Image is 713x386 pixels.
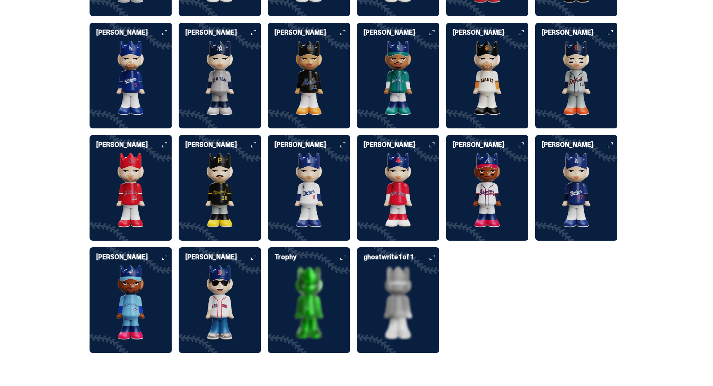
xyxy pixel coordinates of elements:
h6: [PERSON_NAME] [274,29,350,36]
img: card image [446,153,529,227]
h6: [PERSON_NAME] [185,29,261,36]
img: card image [357,153,439,227]
h6: [PERSON_NAME] [96,254,172,260]
h6: ghostwrite 1 of 1 [364,254,439,260]
h6: [PERSON_NAME] [453,29,529,36]
img: card image [268,265,350,340]
img: card image [179,41,261,115]
img: card image [535,41,618,115]
img: card image [179,265,261,340]
h6: [PERSON_NAME] [453,142,529,148]
h6: [PERSON_NAME] [185,254,261,260]
h6: [PERSON_NAME] [542,142,618,148]
img: card image [179,153,261,227]
img: card image [535,153,618,227]
h6: [PERSON_NAME] [274,142,350,148]
img: card image [357,265,439,340]
h6: [PERSON_NAME] [96,29,172,36]
h6: [PERSON_NAME] [364,29,439,36]
img: card image [90,265,172,340]
img: card image [90,153,172,227]
img: card image [268,41,350,115]
h6: Trophy [274,254,350,260]
img: card image [357,41,439,115]
h6: [PERSON_NAME] [185,142,261,148]
img: card image [90,41,172,115]
h6: [PERSON_NAME] [96,142,172,148]
img: card image [268,153,350,227]
img: card image [446,41,529,115]
h6: [PERSON_NAME] [542,29,618,36]
h6: [PERSON_NAME] [364,142,439,148]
